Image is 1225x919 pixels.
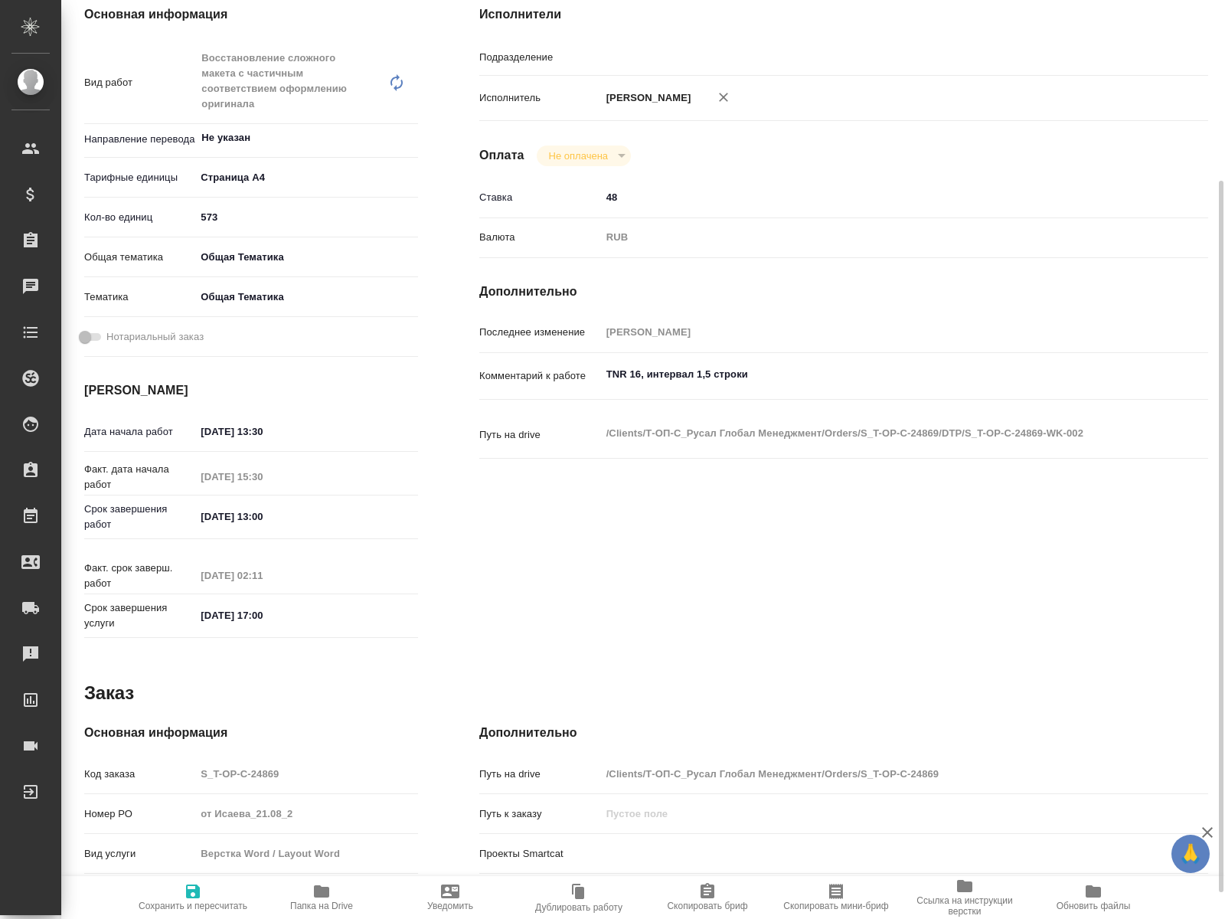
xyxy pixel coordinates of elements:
p: Проекты Smartcat [479,846,601,862]
button: 🙏 [1171,835,1210,873]
p: Последнее изменение [479,325,601,340]
p: Путь на drive [479,767,601,782]
span: Ссылка на инструкции верстки [910,895,1020,917]
p: Направление перевода [84,132,195,147]
button: Папка на Drive [257,876,386,919]
div: Общая Тематика [195,244,418,270]
p: Исполнитель [479,90,601,106]
input: Пустое поле [601,763,1148,785]
div: Общая Тематика [195,284,418,310]
span: Папка на Drive [290,901,353,911]
p: Факт. дата начала работ [84,462,195,492]
button: Не оплачена [544,149,612,162]
p: Тематика [84,289,195,305]
p: Срок завершения работ [84,502,195,532]
span: Уведомить [427,901,473,911]
input: ✎ Введи что-нибудь [195,420,329,443]
input: ✎ Введи что-нибудь [195,206,418,228]
button: Ссылка на инструкции верстки [900,876,1029,919]
div: RUB [601,224,1148,250]
p: Номер РО [84,806,195,822]
h4: Исполнители [479,5,1208,24]
input: ✎ Введи что-нибудь [195,604,329,626]
h4: [PERSON_NAME] [84,381,418,400]
span: 🙏 [1178,838,1204,870]
div: Выполнен [537,146,631,166]
input: Пустое поле [195,466,329,488]
input: Пустое поле [601,321,1148,343]
p: Дата начала работ [84,424,195,440]
p: Путь на drive [479,427,601,443]
input: Пустое поле [601,803,1148,825]
input: ✎ Введи что-нибудь [195,505,329,528]
h4: Дополнительно [479,283,1208,301]
input: Пустое поле [195,842,418,865]
span: Скопировать мини-бриф [783,901,888,911]
span: Сохранить и пересчитать [139,901,247,911]
button: Уведомить [386,876,514,919]
p: Срок завершения услуги [84,600,195,631]
span: Обновить файлы [1057,901,1131,911]
h4: Дополнительно [479,724,1208,742]
p: Общая тематика [84,250,195,265]
textarea: TNR 16, интервал 1,5 строки [601,361,1148,388]
h4: Основная информация [84,724,418,742]
p: [PERSON_NAME] [601,90,691,106]
p: Подразделение [479,50,601,65]
input: Пустое поле [195,564,329,587]
h4: Основная информация [84,5,418,24]
button: Удалить исполнителя [707,80,740,114]
p: Комментарий к работе [479,368,601,384]
button: Сохранить и пересчитать [129,876,257,919]
button: Open [1139,54,1142,57]
p: Вид работ [84,75,195,90]
div: Страница А4 [195,165,418,191]
h2: Заказ [84,681,134,705]
input: Пустое поле [195,763,418,785]
button: Open [410,136,413,139]
span: Нотариальный заказ [106,329,204,345]
p: Код заказа [84,767,195,782]
button: Дублировать работу [514,876,643,919]
p: Факт. срок заверш. работ [84,561,195,591]
p: Ставка [479,190,601,205]
p: Тарифные единицы [84,170,195,185]
button: Обновить файлы [1029,876,1158,919]
p: Валюта [479,230,601,245]
input: ✎ Введи что-нибудь [601,186,1148,208]
input: Пустое поле [195,803,418,825]
h4: Оплата [479,146,524,165]
textarea: /Clients/Т-ОП-С_Русал Глобал Менеджмент/Orders/S_T-OP-C-24869/DTP/S_T-OP-C-24869-WK-002 [601,420,1148,446]
span: Дублировать работу [535,902,622,913]
p: Кол-во единиц [84,210,195,225]
span: Скопировать бриф [667,901,747,911]
p: Вид услуги [84,846,195,862]
button: Скопировать мини-бриф [772,876,900,919]
button: Скопировать бриф [643,876,772,919]
p: Путь к заказу [479,806,601,822]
